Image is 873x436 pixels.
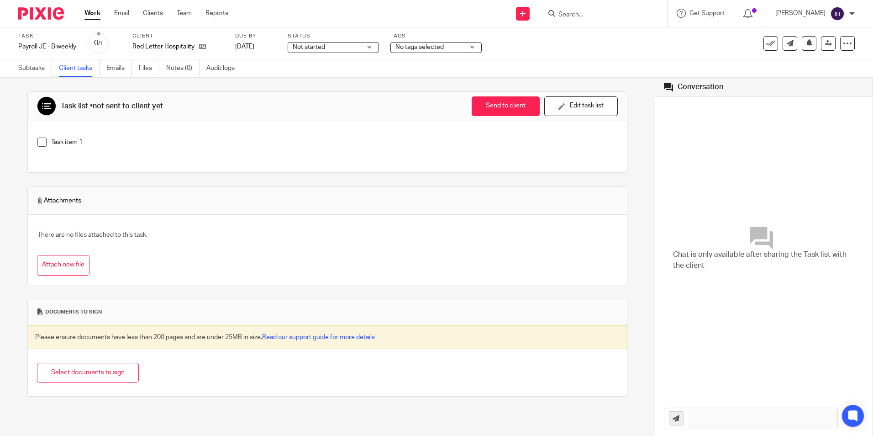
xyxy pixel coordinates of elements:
[544,96,618,116] button: Edit task list
[37,255,89,276] button: Attach new file
[59,59,100,77] a: Client tasks
[18,59,52,77] a: Subtasks
[61,101,163,111] div: Task list •
[45,308,102,316] span: Documents to sign
[775,9,826,18] p: [PERSON_NAME]
[206,59,242,77] a: Audit logs
[830,6,845,21] img: svg%3E
[390,32,482,40] label: Tags
[132,32,224,40] label: Client
[235,43,254,50] span: [DATE]
[28,325,627,349] div: Please ensure documents have less than 200 pages and are under 25MB in size.
[37,232,147,238] span: There are no files attached to this task.
[395,44,444,50] span: No tags selected
[673,250,854,271] span: Chat is only available after sharing the Task list with the client
[678,82,723,92] div: Conversation
[132,42,195,51] p: Red Letter Hospitality
[94,38,103,48] div: 0
[472,96,540,116] button: Send to client
[37,196,81,205] span: Attachments
[177,9,192,18] a: Team
[18,32,76,40] label: Task
[114,9,129,18] a: Email
[166,59,200,77] a: Notes (0)
[18,42,76,51] div: Payroll JE - Biweekly
[37,363,139,383] button: Select documents to sign
[205,9,228,18] a: Reports
[84,9,100,18] a: Work
[18,7,64,20] img: Pixie
[106,59,132,77] a: Emails
[288,32,379,40] label: Status
[293,44,325,50] span: Not started
[235,32,276,40] label: Due by
[689,10,725,16] span: Get Support
[143,9,163,18] a: Clients
[98,41,103,46] small: /1
[139,59,159,77] a: Files
[51,138,618,147] p: Task item 1
[93,102,163,110] span: not sent to client yet
[557,11,640,19] input: Search
[262,334,375,340] a: Read our support guide for more details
